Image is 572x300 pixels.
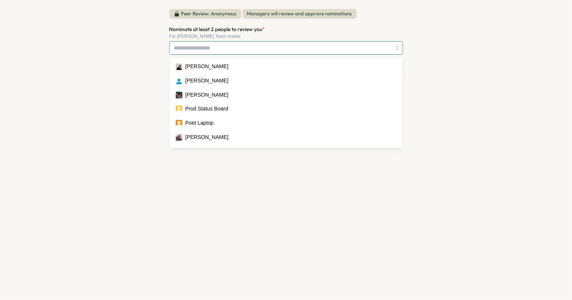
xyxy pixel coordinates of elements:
div: Prod Status Board [185,105,228,113]
div: [PERSON_NAME] [185,91,229,99]
img: Prod Status Board [176,106,182,112]
div: [PERSON_NAME] [185,77,229,85]
img: Poet Laptop [176,120,182,127]
div: [PERSON_NAME] [185,133,229,142]
div: [PERSON_NAME] [185,147,229,155]
img: Emily Wang [176,148,182,155]
span: Managers will review and approve nominations [243,9,357,19]
div: For [PERSON_NAME] Team review [169,34,403,39]
img: Manfred Guth [176,134,182,141]
span: Nominate at least 2 people to review you [169,26,263,33]
img: Leonard Howard [176,78,182,84]
img: Cecilio Vazquez [176,63,182,70]
div: Poet Laptop [185,119,214,127]
img: Jorge Meyer [176,92,182,99]
p: Peer Review: Anonymous [181,10,237,17]
div: [PERSON_NAME] [185,63,229,71]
